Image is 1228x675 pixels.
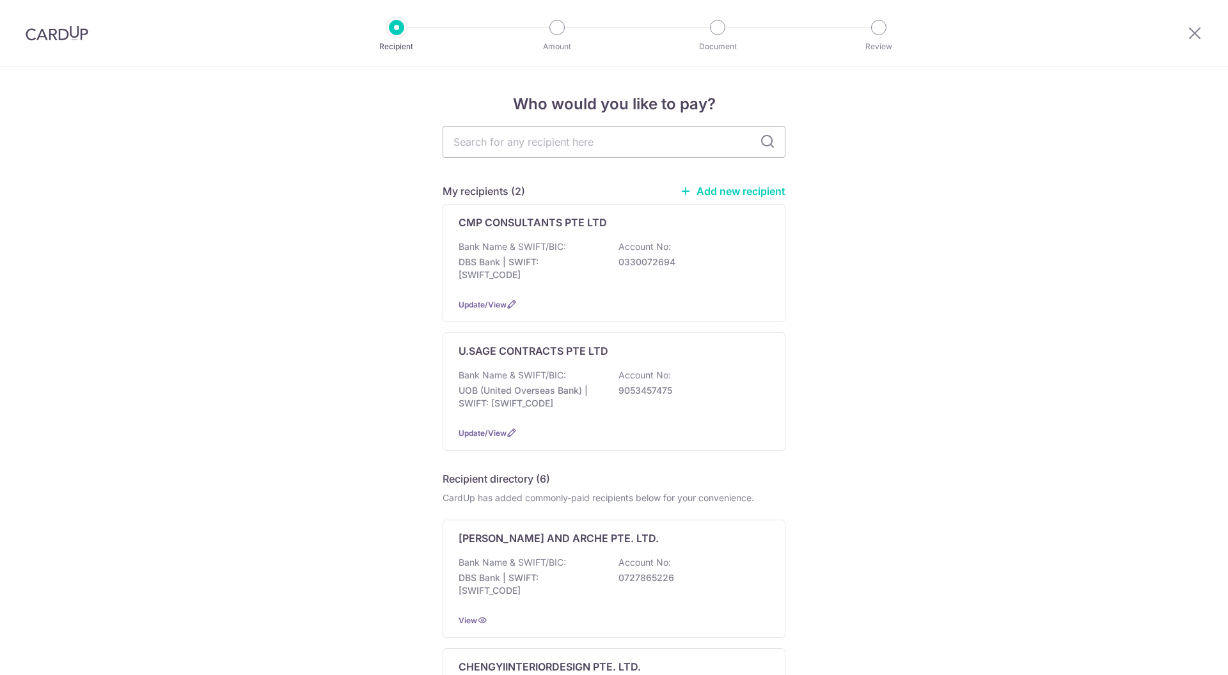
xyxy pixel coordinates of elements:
a: Update/View [459,428,507,438]
p: CMP CONSULTANTS PTE LTD [459,215,607,230]
p: Amount [510,40,604,53]
p: Recipient [349,40,444,53]
p: 0330072694 [618,256,762,268]
p: Account No: [618,240,671,253]
p: Bank Name & SWIFT/BIC: [459,556,566,569]
h5: Recipient directory (6) [443,471,550,486]
a: View [459,616,477,625]
p: Account No: [618,369,671,382]
img: CardUp [26,26,88,41]
p: U.SAGE CONTRACTS PTE LTD [459,343,608,359]
p: Account No: [618,556,671,569]
a: Add new recipient [680,185,785,198]
h4: Who would you like to pay? [443,93,785,116]
p: Bank Name & SWIFT/BIC: [459,240,566,253]
h5: My recipients (2) [443,183,525,199]
div: CardUp has added commonly-paid recipients below for your convenience. [443,492,785,504]
p: DBS Bank | SWIFT: [SWIFT_CODE] [459,256,602,281]
p: DBS Bank | SWIFT: [SWIFT_CODE] [459,571,602,597]
p: UOB (United Overseas Bank) | SWIFT: [SWIFT_CODE] [459,384,602,410]
p: [PERSON_NAME] AND ARCHE PTE. LTD. [459,531,659,546]
p: 9053457475 [618,384,762,397]
p: 0727865226 [618,571,762,584]
p: CHENGYIINTERIORDESIGN PTE. LTD. [459,659,641,674]
a: Update/View [459,300,507,309]
p: Review [831,40,926,53]
p: Bank Name & SWIFT/BIC: [459,369,566,382]
input: Search for any recipient here [443,126,785,158]
p: Document [670,40,765,53]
